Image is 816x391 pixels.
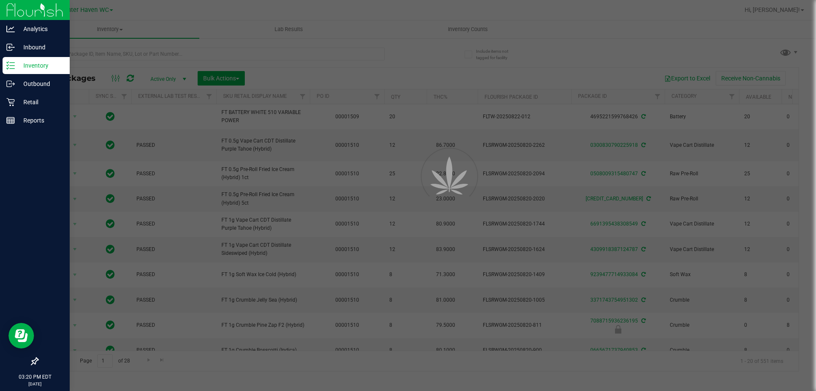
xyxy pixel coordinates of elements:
inline-svg: Inbound [6,43,15,51]
p: Inventory [15,60,66,71]
inline-svg: Retail [6,98,15,106]
p: Inbound [15,42,66,52]
p: Reports [15,115,66,126]
p: Retail [15,97,66,107]
p: 03:20 PM EDT [4,373,66,381]
inline-svg: Analytics [6,25,15,33]
p: Outbound [15,79,66,89]
inline-svg: Outbound [6,80,15,88]
p: Analytics [15,24,66,34]
inline-svg: Reports [6,116,15,125]
iframe: Resource center [8,323,34,348]
inline-svg: Inventory [6,61,15,70]
p: [DATE] [4,381,66,387]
